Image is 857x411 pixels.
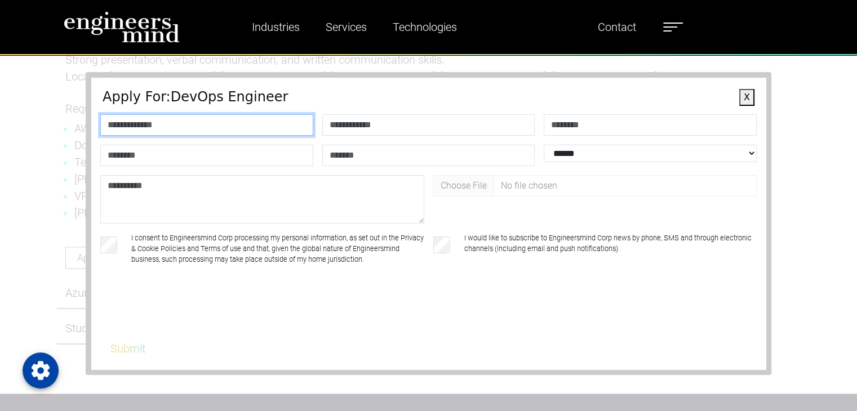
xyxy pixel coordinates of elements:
[388,14,461,40] a: Technologies
[739,89,754,106] button: X
[321,14,371,40] a: Services
[64,11,180,43] img: logo
[131,233,424,265] label: I consent to Engineersmind Corp processing my personal information, as set out in the Privacy & C...
[247,14,304,40] a: Industries
[464,233,757,265] label: I would like to subscribe to Engineersmind Corp news by phone, SMS and through electronic channel...
[103,293,274,337] iframe: reCAPTCHA
[593,14,641,40] a: Contact
[103,89,754,105] h4: Apply For: DevOps Engineer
